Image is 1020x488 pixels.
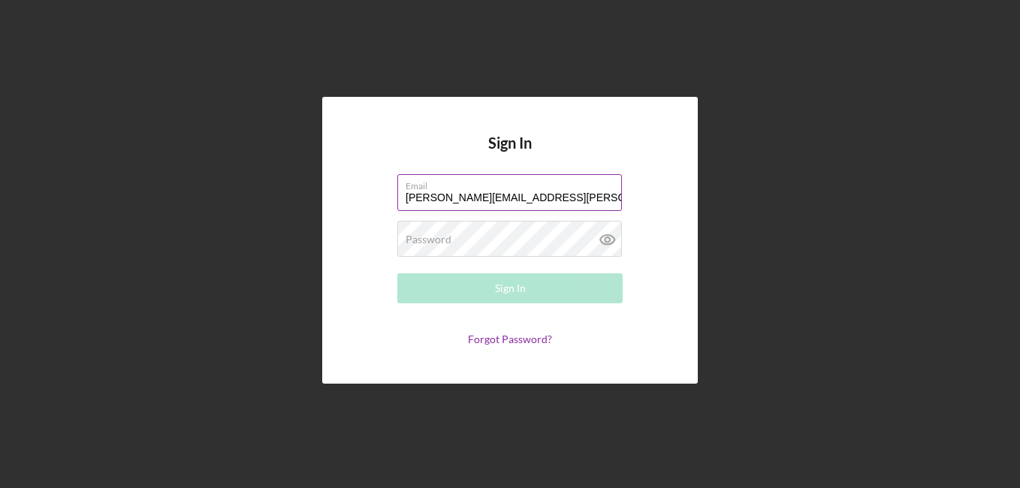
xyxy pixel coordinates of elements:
div: Sign In [495,273,526,303]
label: Password [406,233,451,246]
a: Forgot Password? [468,333,552,345]
button: Sign In [397,273,623,303]
h4: Sign In [488,134,532,174]
label: Email [406,175,622,191]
